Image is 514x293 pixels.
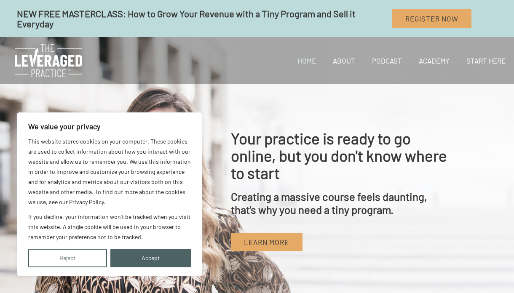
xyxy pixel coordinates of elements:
p: We value your privacy [28,121,191,131]
button: Reject [28,249,107,267]
span: Your practice is ready to go online, but you don't know where to start [231,129,447,181]
a: Register Now [392,9,471,28]
span: Learn More [244,238,289,246]
p: This website stores cookies on your computer. These cookies are used to collect information about... [28,136,191,207]
span: Register Now [405,14,458,23]
span: NEW FREE MASTERCLASS: How to Grow Your Revenue with a Tiny Program and Sell it Everyday [17,8,356,29]
a: Podcast [364,46,410,75]
a: Start Here [458,46,514,75]
span: Creating a massive course feels daunting, that's why you need a tiny program. [231,190,427,216]
a: Home [289,46,324,75]
nav: Site Navigation [283,46,514,75]
a: Learn More [231,233,303,251]
p: If you decline, your information won’t be tracked when you visit this website. A single cookie wi... [28,212,191,242]
button: Accept [110,249,191,267]
div: We value your privacy [17,112,202,276]
a: About [324,46,364,75]
img: The Leveraged Practice [15,44,82,77]
a: Academy [410,46,458,75]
